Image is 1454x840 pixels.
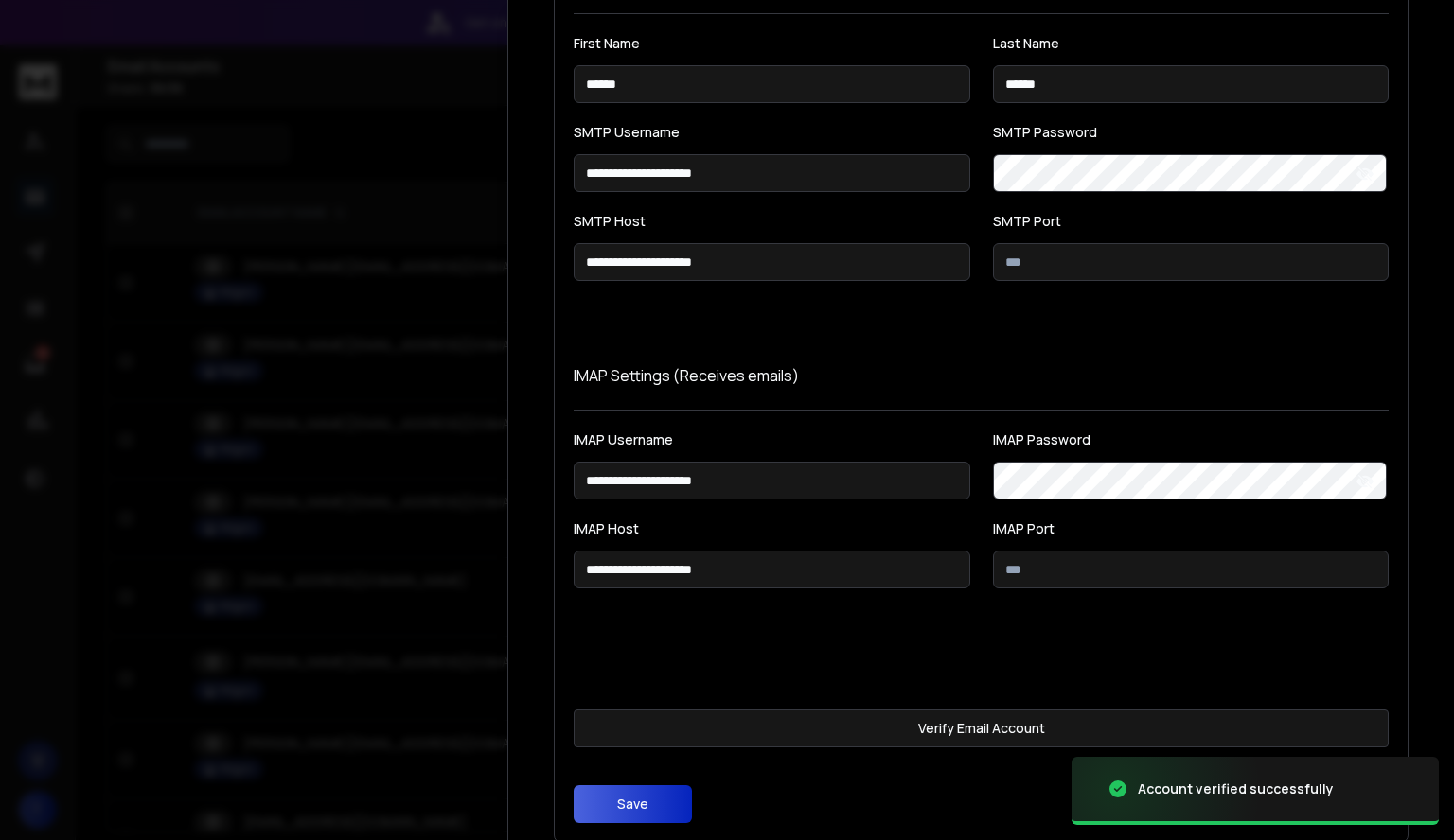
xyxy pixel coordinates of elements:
label: SMTP Port [993,215,1390,228]
label: SMTP Password [993,126,1390,139]
label: IMAP Host [574,522,970,535]
div: Account verified successfully [1138,779,1334,798]
label: IMAP Password [993,433,1390,446]
label: First Name [574,37,970,50]
label: SMTP Username [574,126,970,139]
label: IMAP Username [574,433,970,446]
label: Last Name [993,37,1390,50]
label: IMAP Port [993,522,1390,535]
button: Verify Email Account [574,709,1389,747]
button: Save [574,785,692,823]
p: IMAP Settings (Receives emails) [574,364,1389,387]
label: SMTP Host [574,215,970,228]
